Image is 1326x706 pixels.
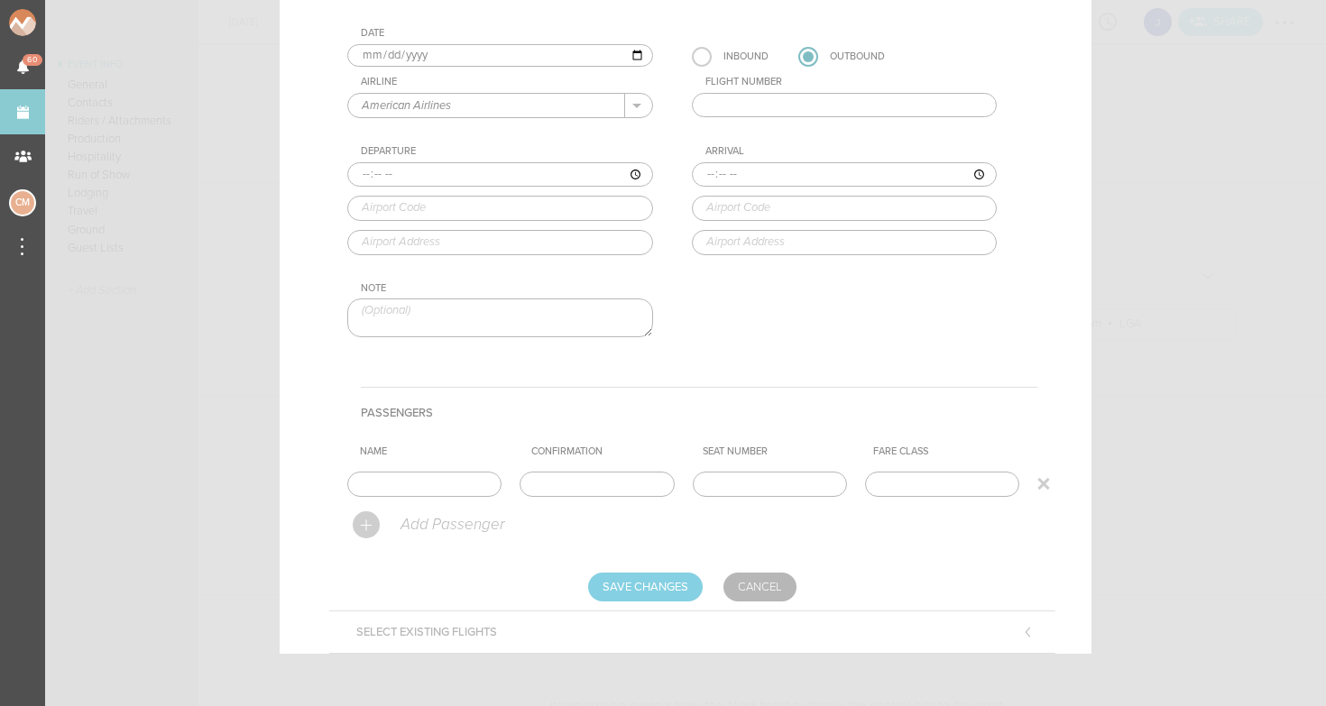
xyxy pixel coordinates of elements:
p: Add Passenger [399,516,504,534]
div: Inbound [723,47,769,67]
input: ––:–– –– [692,162,998,188]
div: Flight Number [705,76,998,88]
button: . [625,94,652,117]
a: Cancel [723,573,797,601]
th: Confirmation [524,438,695,465]
a: Add Passenger [353,518,504,529]
div: Airline [361,76,653,88]
h5: Select Existing Flights [343,611,511,653]
img: NOMAD [9,9,111,36]
input: Save Changes [588,573,703,601]
input: Airport Code [692,196,998,221]
div: Arrival [705,145,998,158]
h4: Passengers [361,387,1037,438]
div: Note [361,282,653,295]
input: Airport Address [692,230,998,255]
div: Date [361,27,653,40]
th: Fare Class [866,438,1037,465]
div: Outbound [830,47,885,67]
div: Departure [361,145,653,158]
span: 60 [23,54,42,66]
input: Airport Code [347,196,653,221]
th: Name [353,438,524,465]
div: Charlie McGinley [9,189,36,216]
input: ––:–– –– [347,162,653,188]
input: Airport Address [347,230,653,255]
th: Seat Number [695,438,867,465]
